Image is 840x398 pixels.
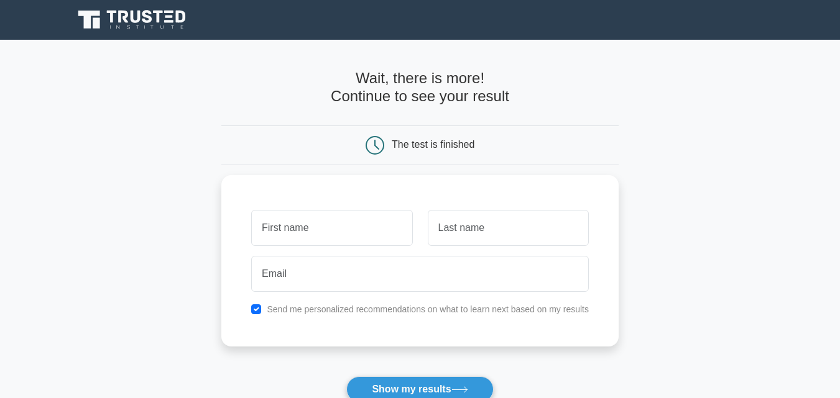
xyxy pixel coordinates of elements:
input: First name [251,210,412,246]
h4: Wait, there is more! Continue to see your result [221,70,619,106]
input: Last name [428,210,589,246]
input: Email [251,256,589,292]
div: The test is finished [392,139,474,150]
label: Send me personalized recommendations on what to learn next based on my results [267,304,589,314]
